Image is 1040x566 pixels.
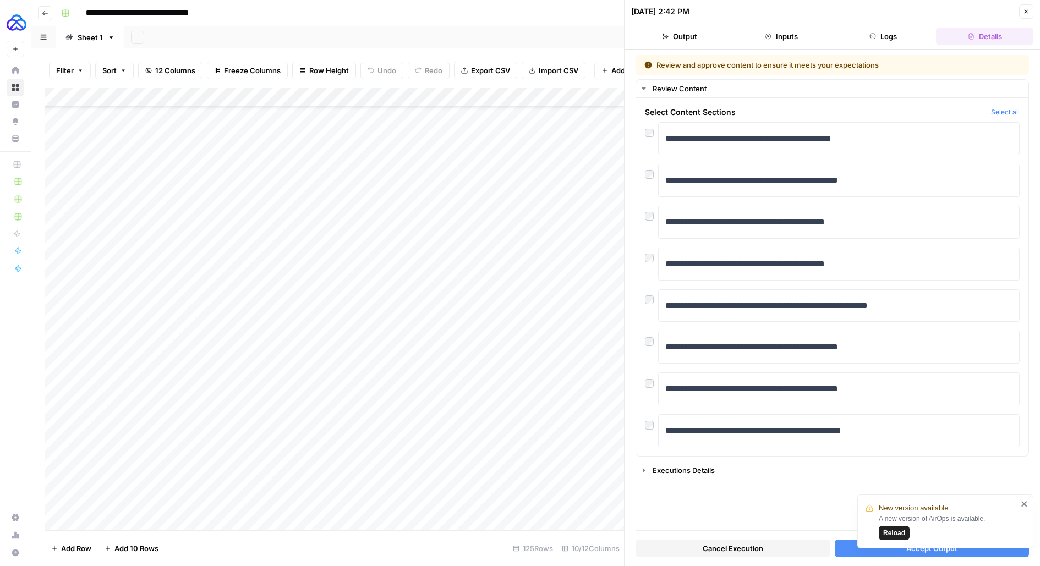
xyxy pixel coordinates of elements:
button: Select all [991,107,1020,118]
a: Insights [7,96,24,113]
div: Kirill says… [9,334,211,382]
div: Manuel says… [9,61,211,86]
a: Browse [7,79,24,96]
span: Add 10 Rows [114,543,158,554]
button: Import CSV [522,62,585,79]
div: Manuel says… [9,144,211,244]
h1: [PERSON_NAME] [53,6,125,14]
button: 12 Columns [138,62,202,79]
span: Export CSV [471,65,510,76]
span: Add Column [611,65,654,76]
div: A new version of AirOps is available. [879,514,1017,540]
div: Hey there, thanks for reaching out! [18,92,172,103]
div: Please let us know if there's anything else we can do for you![PERSON_NAME] • 3m ago [9,280,180,315]
button: Reload [879,526,910,540]
a: Opportunities [7,113,24,130]
div: Please let us know if there's anything else we can do for you! [18,287,172,308]
textarea: Message… [9,337,211,356]
div: Manuel says… [9,244,211,279]
div: 125 Rows [508,540,557,557]
button: go back [7,4,28,25]
span: Redo [425,65,442,76]
button: Upload attachment [52,360,61,369]
p: Active [53,14,75,25]
div: Hey there, thanks for reaching out!We've made a few minor tweaks to the workflow and it looks lik... [9,86,180,142]
span: Reload [883,528,905,538]
div: joined the conversation [47,63,188,73]
div: [PERSON_NAME] • 3m ago [18,317,106,323]
button: Review Content [636,80,1028,97]
span: Row Height [309,65,349,76]
a: Settings [7,509,24,526]
a: Your Data [7,130,24,147]
button: Help + Support [7,544,24,562]
div: Sheet 1 [78,32,103,43]
img: Profile image for Manuel [33,62,44,73]
span: Accept Output [906,543,957,554]
button: Workspace: AUQ [7,9,24,36]
div: We re-ran it for testing purposes and it worked, same with 19 and 20 too! [9,244,180,278]
img: Profile image for Manuel [31,6,49,24]
button: Send a message… [189,356,206,373]
div: Executions Details [653,465,1022,476]
button: Logs [835,28,932,45]
div: [DATE] 2:42 PM [631,6,689,17]
div: We re-ran it for testing purposes and it worked, same with 19 and 20 too! [18,250,172,272]
div: Close [193,4,213,24]
button: Redo [408,62,450,79]
div: Review and approve content to ensure it meets your expectations [644,59,950,70]
button: Add Column [594,62,661,79]
span: 12 Columns [155,65,195,76]
button: Details [936,28,1033,45]
div: Manuel says… [9,86,211,143]
a: Home [7,62,24,79]
span: Import CSV [539,65,578,76]
button: Sort [95,62,134,79]
button: Accept Output [835,540,1030,557]
b: [PERSON_NAME] [47,64,109,72]
button: Start recording [70,360,79,369]
button: Add 10 Rows [98,540,165,557]
button: Gif picker [35,360,43,369]
div: Amazing, thanks for taking a look and editing the flow! I'll give it ago [40,334,211,369]
span: Cancel Execution [703,543,763,554]
button: Output [631,28,729,45]
button: Freeze Columns [207,62,288,79]
a: Usage [7,526,24,544]
div: Review Content [653,83,1022,94]
span: Undo [377,65,396,76]
div: We've made a few minor tweaks to the workflow and it looks like this issue should be fixed. [18,103,172,136]
button: Filter [49,62,91,79]
button: close [1021,499,1028,508]
div: Manuel says… [9,280,211,334]
button: Undo [360,62,403,79]
button: Home [172,4,193,25]
button: Cancel Execution [636,540,830,557]
span: New version available [879,503,948,514]
button: Export CSV [454,62,517,79]
span: Sort [102,65,117,76]
span: Add Row [61,543,91,554]
img: AUQ Logo [7,13,26,32]
div: The changes focus on improving the prompt's structure on step 11 and clarity while maintaining th... [9,144,180,243]
button: Emoji picker [17,360,26,369]
span: Filter [56,65,74,76]
div: Review Content [636,98,1028,456]
button: Inputs [733,28,830,45]
span: Freeze Columns [224,65,281,76]
button: Add Row [45,540,98,557]
div: 10/12 Columns [557,540,624,557]
div: The changes focus on improving the prompt's structure on step 11 and clarity while maintaining th... [18,150,172,237]
button: Row Height [292,62,356,79]
button: Executions Details [636,461,1028,479]
a: Sheet 1 [56,26,124,48]
span: Select Content Sections [645,107,987,118]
